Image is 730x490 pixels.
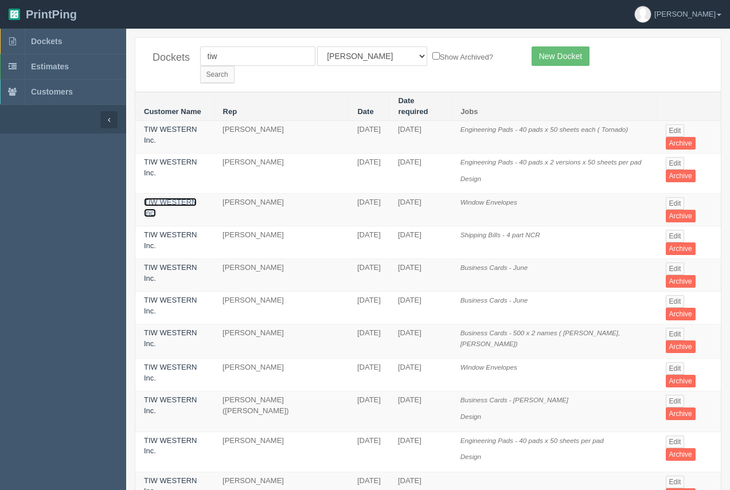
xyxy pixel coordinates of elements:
[153,52,183,64] h4: Dockets
[357,107,373,116] a: Date
[666,197,685,210] a: Edit
[214,391,349,432] td: [PERSON_NAME] ([PERSON_NAME])
[460,175,481,182] i: Design
[349,121,389,154] td: [DATE]
[460,264,528,271] i: Business Cards - June
[389,259,452,292] td: [DATE]
[389,432,452,472] td: [DATE]
[460,413,481,420] i: Design
[144,230,197,250] a: TIW WESTERN Inc.
[389,324,452,359] td: [DATE]
[452,92,657,121] th: Jobs
[349,324,389,359] td: [DATE]
[666,157,685,170] a: Edit
[389,154,452,194] td: [DATE]
[349,359,389,391] td: [DATE]
[9,9,20,20] img: logo-3e63b451c926e2ac314895c53de4908e5d424f24456219fb08d385ab2e579770.png
[214,359,349,391] td: [PERSON_NAME]
[666,328,685,340] a: Edit
[389,391,452,432] td: [DATE]
[389,226,452,259] td: [DATE]
[635,6,651,22] img: avatar_default-7531ab5dedf162e01f1e0bb0964e6a185e93c5c22dfe317fb01d7f8cd2b1632c.jpg
[214,226,349,259] td: [PERSON_NAME]
[666,375,696,387] a: Archive
[144,363,197,382] a: TIW WESTERN Inc.
[31,37,62,46] span: Dockets
[349,259,389,292] td: [DATE]
[666,275,696,288] a: Archive
[666,124,685,137] a: Edit
[389,194,452,226] td: [DATE]
[460,437,604,444] i: Engineering Pads - 40 pads x 50 sheets per pad
[666,362,685,375] a: Edit
[349,154,389,194] td: [DATE]
[214,432,349,472] td: [PERSON_NAME]
[666,407,696,420] a: Archive
[214,259,349,292] td: [PERSON_NAME]
[666,137,696,150] a: Archive
[460,231,540,238] i: Shipping Bills - 4 part NCR
[223,107,237,116] a: Rep
[460,126,628,133] i: Engineering Pads - 40 pads x 50 sheets each ( Tornado)
[214,194,349,226] td: [PERSON_NAME]
[666,230,685,242] a: Edit
[389,359,452,391] td: [DATE]
[666,448,696,461] a: Archive
[389,121,452,154] td: [DATE]
[349,432,389,472] td: [DATE]
[666,242,696,255] a: Archive
[666,262,685,275] a: Edit
[432,52,440,60] input: Show Archived?
[460,158,642,166] i: Engineering Pads - 40 pads x 2 versions x 50 sheets per pad
[144,296,197,315] a: TIW WESTERN Inc.
[460,363,517,371] i: Window Envelopes
[349,194,389,226] td: [DATE]
[349,292,389,324] td: [DATE]
[144,328,197,348] a: TIW WESTERN Inc.
[144,395,197,415] a: TIW WESTERN Inc.
[31,87,73,96] span: Customers
[460,296,528,304] i: Business Cards - June
[666,340,696,353] a: Archive
[214,121,349,154] td: [PERSON_NAME]
[144,158,197,177] a: TIW WESTERN Inc.
[666,170,696,182] a: Archive
[349,226,389,259] td: [DATE]
[666,308,696,320] a: Archive
[200,66,235,83] input: Search
[200,46,315,66] input: Customer Name
[144,263,197,283] a: TIW WESTERN Inc.
[214,292,349,324] td: [PERSON_NAME]
[349,391,389,432] td: [DATE]
[214,324,349,359] td: [PERSON_NAME]
[460,453,481,460] i: Design
[144,436,197,456] a: TIW WESTERN Inc.
[666,295,685,308] a: Edit
[144,125,197,144] a: TIW WESTERN Inc.
[460,396,568,403] i: Business Cards - [PERSON_NAME]
[460,198,517,206] i: Window Envelopes
[389,292,452,324] td: [DATE]
[532,46,590,66] a: New Docket
[31,62,69,71] span: Estimates
[144,198,197,217] a: TIW WESTERN Inc.
[666,395,685,407] a: Edit
[398,96,428,116] a: Date required
[666,210,696,222] a: Archive
[432,50,493,63] label: Show Archived?
[666,436,685,448] a: Edit
[214,154,349,194] td: [PERSON_NAME]
[460,329,620,347] i: Business Cards - 500 x 2 names ( [PERSON_NAME], [PERSON_NAME])
[666,476,685,488] a: Edit
[144,107,201,116] a: Customer Name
